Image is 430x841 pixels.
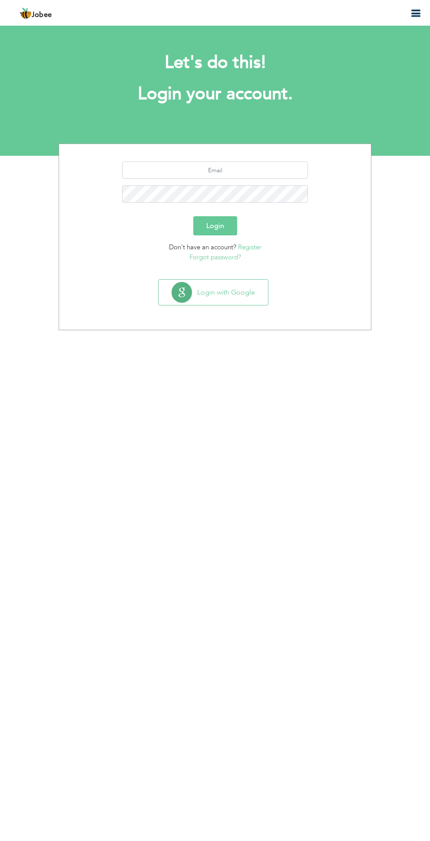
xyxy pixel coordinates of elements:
[193,216,237,235] button: Login
[189,253,241,261] a: Forgot password?
[72,51,358,74] h2: Let's do this!
[169,243,236,251] span: Don't have an account?
[32,12,52,19] span: Jobee
[238,243,261,251] a: Register
[159,280,268,305] button: Login with Google
[122,161,308,179] input: Email
[72,83,358,105] h1: Login your account.
[20,7,32,20] img: jobee.io
[20,7,52,20] a: Jobee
